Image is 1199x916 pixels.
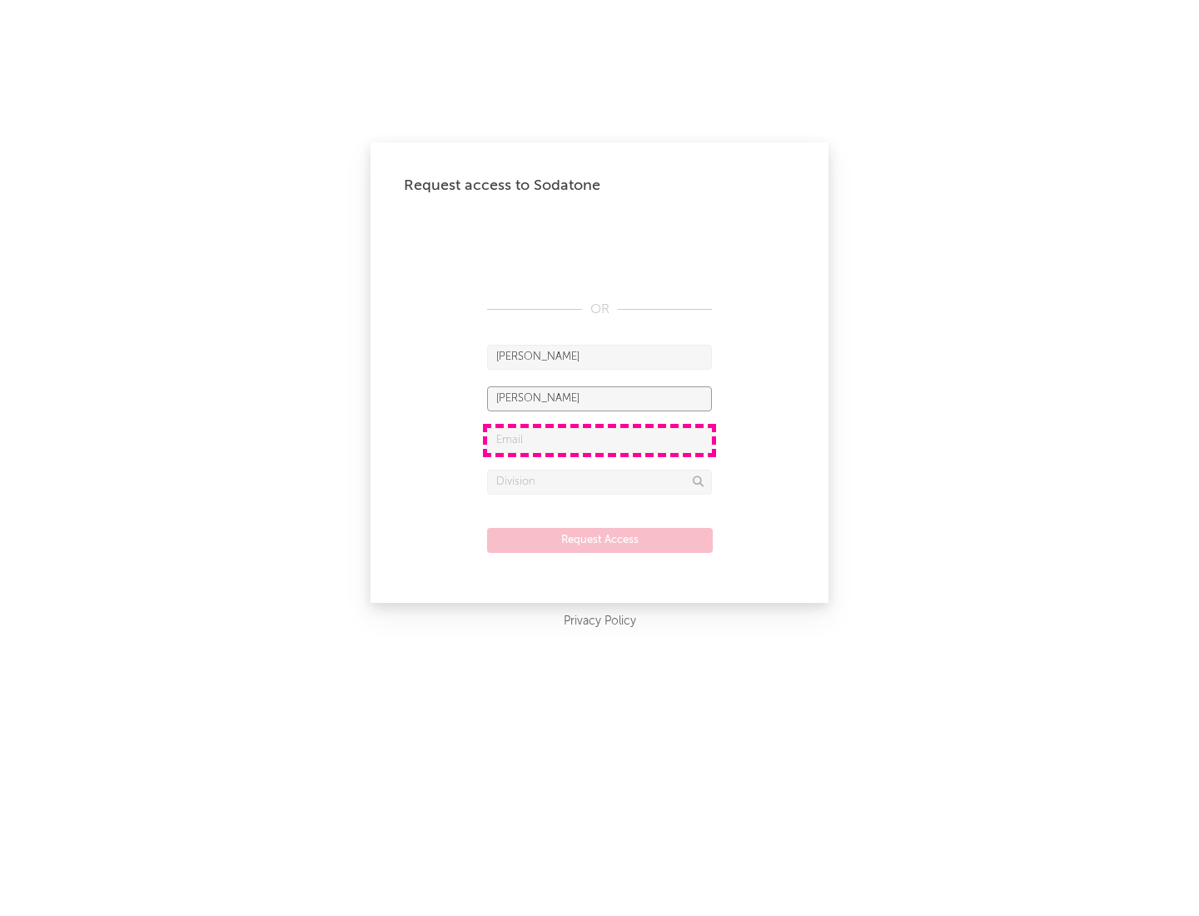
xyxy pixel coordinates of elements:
div: Request access to Sodatone [404,176,795,196]
button: Request Access [487,528,713,553]
div: OR [487,300,712,320]
input: Last Name [487,386,712,411]
input: Email [487,428,712,453]
a: Privacy Policy [564,611,636,632]
input: Division [487,470,712,495]
input: First Name [487,345,712,370]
